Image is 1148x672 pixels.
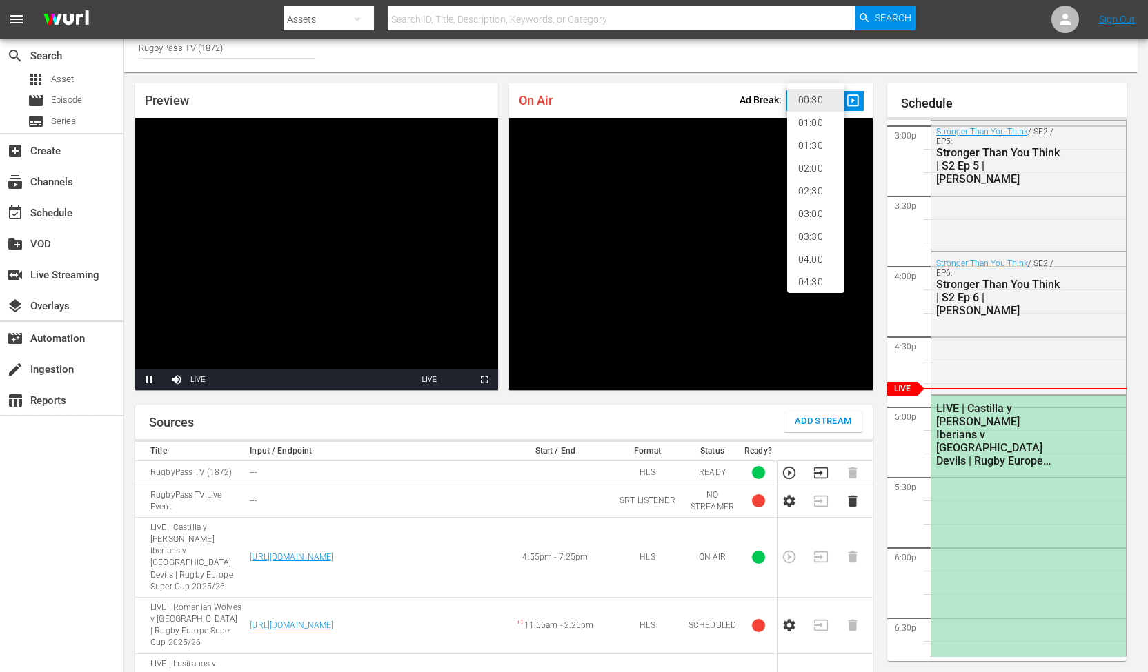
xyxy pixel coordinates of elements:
li: 04:30 [787,271,844,294]
li: 00:30 [787,89,844,112]
li: 04:00 [787,248,844,271]
li: 02:30 [787,180,844,203]
li: 01:30 [787,134,844,157]
li: 02:00 [787,157,844,180]
li: 03:00 [787,203,844,225]
li: 01:00 [787,112,844,134]
li: 03:30 [787,225,844,248]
